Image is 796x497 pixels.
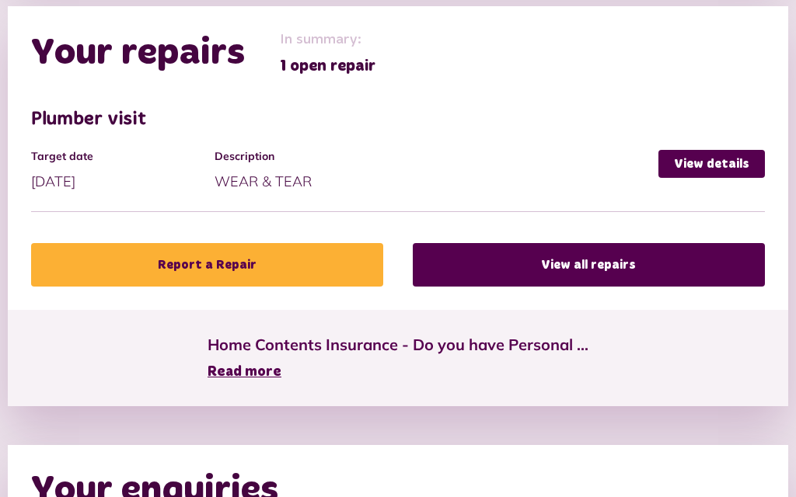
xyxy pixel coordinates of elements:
[208,333,588,383] a: Home Contents Insurance - Do you have Personal ... Read more
[208,333,588,356] span: Home Contents Insurance - Do you have Personal ...
[31,31,245,76] h2: Your repairs
[31,150,207,163] h4: Target date
[31,243,383,287] a: Report a Repair
[208,365,281,379] span: Read more
[280,54,375,78] span: 1 open repair
[31,109,765,131] h3: Plumber visit
[658,150,765,178] a: View details
[215,150,651,163] h4: Description
[280,30,375,50] span: In summary:
[31,150,215,192] div: [DATE]
[215,150,658,192] div: WEAR & TEAR
[413,243,765,287] a: View all repairs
